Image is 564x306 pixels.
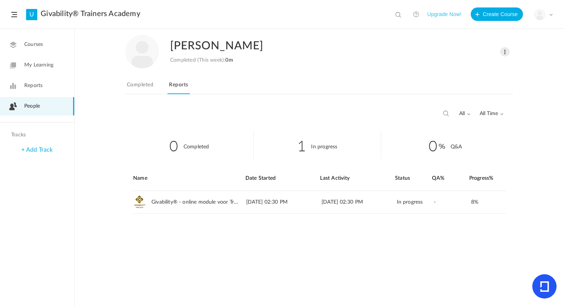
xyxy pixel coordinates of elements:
[24,82,43,90] span: Reports
[471,195,500,209] div: 8%
[24,61,53,69] span: My Learning
[24,102,40,110] span: People
[125,35,159,68] img: user-image.png
[245,166,320,191] div: Date Started
[395,166,432,191] div: Status
[170,35,480,57] h2: [PERSON_NAME]
[480,111,504,117] span: All Time
[169,135,178,156] span: 0
[167,80,189,94] a: Reports
[133,166,245,191] div: Name
[451,144,462,149] cite: Q&A
[432,166,469,191] div: QA%
[429,135,445,156] span: 0
[471,7,523,21] button: Create Course
[322,191,396,213] div: [DATE] 02:30 PM
[26,9,37,20] a: U
[41,9,140,18] a: Givability® Trainers Academy
[125,80,155,94] a: Completed
[21,147,53,153] a: + Add Track
[311,144,337,149] cite: In progress
[246,191,320,213] div: [DATE] 02:30 PM
[459,111,470,117] span: all
[320,166,394,191] div: Last Activity
[427,7,461,21] button: Upgrade Now!
[535,9,545,20] img: user-image.png
[151,199,239,205] span: Givability® - online module voor Trainers in opleiding
[133,195,146,208] img: screenshot-59.png
[170,57,233,64] div: Completed (This week):
[184,144,209,149] cite: Completed
[297,135,306,156] span: 1
[469,166,506,191] div: Progress%
[225,58,233,63] span: 0m
[11,132,61,138] h4: Tracks
[24,41,43,49] span: Courses
[397,191,433,213] div: In progress
[434,191,470,213] div: -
